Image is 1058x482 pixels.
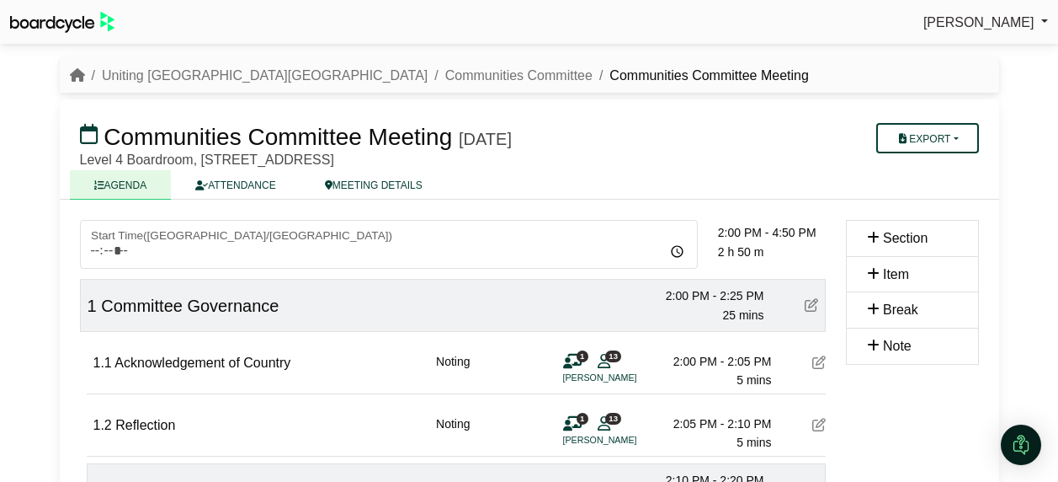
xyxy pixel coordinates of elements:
nav: breadcrumb [70,65,809,87]
span: Level 4 Boardroom, [STREET_ADDRESS] [80,153,334,167]
div: 2:05 PM - 2:10 PM [654,415,772,433]
div: Open Intercom Messenger [1001,425,1041,465]
span: 1 [577,351,588,361]
span: 5 mins [736,373,771,387]
span: Note [883,339,912,353]
li: [PERSON_NAME] [563,371,689,385]
span: 1.2 [93,418,112,432]
span: 25 mins [722,308,763,322]
span: 1 [88,297,97,315]
a: AGENDA [70,170,172,200]
div: Noting [436,415,470,453]
span: 1 [577,413,588,424]
span: 5 mins [736,436,771,449]
span: 13 [605,351,621,361]
div: 2:00 PM - 4:50 PM [718,223,836,242]
button: Export [876,123,978,153]
span: Break [883,303,918,317]
span: 1.1 [93,356,112,370]
a: Communities Committee [445,68,593,83]
span: 13 [605,413,621,424]
span: Communities Committee Meeting [104,124,452,150]
div: 2:00 PM - 2:25 PM [646,287,764,305]
span: Acknowledgement of Country [114,356,290,370]
li: Communities Committee Meeting [593,65,809,87]
span: Section [883,231,928,245]
a: [PERSON_NAME] [923,12,1048,34]
span: Item [883,267,909,281]
li: [PERSON_NAME] [563,433,689,447]
span: Reflection [115,418,175,432]
span: Committee Governance [101,297,279,315]
div: Noting [436,352,470,390]
a: MEETING DETAILS [300,170,447,200]
img: BoardcycleBlackGreen-aaafeed430059cb809a45853b8cf6d952af9d84e6e89e1f1685b34bfd5cb7d64.svg [10,12,114,33]
span: 2 h 50 m [718,245,763,259]
span: [PERSON_NAME] [923,15,1034,29]
div: 2:00 PM - 2:05 PM [654,352,772,371]
a: ATTENDANCE [171,170,300,200]
div: [DATE] [459,129,512,149]
a: Uniting [GEOGRAPHIC_DATA][GEOGRAPHIC_DATA] [102,68,428,83]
